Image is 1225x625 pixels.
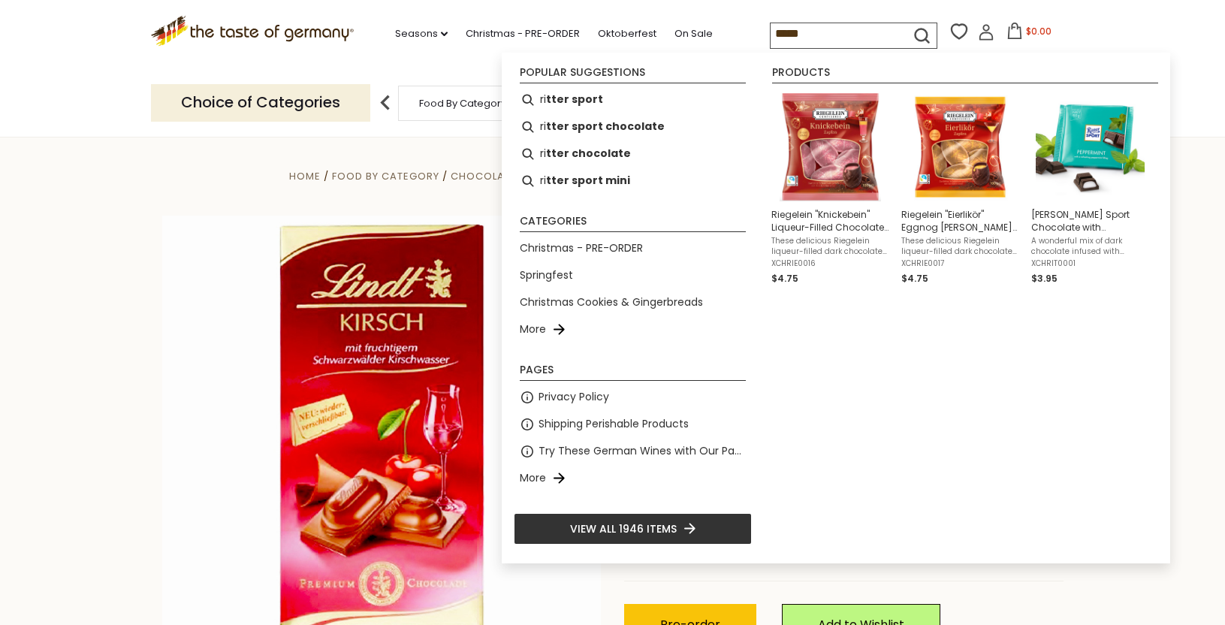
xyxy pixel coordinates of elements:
[520,67,746,83] li: Popular suggestions
[772,67,1158,83] li: Products
[502,53,1170,563] div: Instant Search Results
[1031,258,1149,269] span: XCHRIT0001
[771,236,889,257] span: These delicious Riegelein liqueur-filled dark chocolate pine cone ornaments are a real treat for ...
[520,294,703,311] a: Christmas Cookies & Gingerbreads
[771,258,889,269] span: XCHRIE0016
[1031,272,1058,285] span: $3.95
[514,140,752,168] li: ritter chocolate
[1031,236,1149,257] span: A wonderful mix of dark chocolate infused with peppermint flavor. from [PERSON_NAME]. The uniquel...
[451,169,586,183] a: Chocolate & Marzipan
[901,236,1019,257] span: These delicious Riegelein liqueur-filled dark chocolate pine cone ornaments are a real treat for ...
[674,26,713,42] a: On Sale
[901,208,1019,234] span: Riegelein "Eierlikör" Eggnog [PERSON_NAME] Chocolate Pine Cone Ornaments, 3.5 oz
[520,267,573,284] a: Springfest
[514,113,752,140] li: ritter sport chocolate
[901,92,1019,286] a: Riegelein "Eierlikör" Eggnog [PERSON_NAME] Chocolate Pine Cone Ornaments, 3.5 ozThese delicious R...
[419,98,506,109] a: Food By Category
[598,26,656,42] a: Oktoberfest
[514,316,752,343] li: More
[765,86,895,292] li: Riegelein "Knickebein" Liqueur-Filled Chocolate Pine Cone Ornaments, 3.5 oz
[514,289,752,316] li: Christmas Cookies & Gingerbreads
[514,465,752,492] li: More
[514,262,752,289] li: Springfest
[1025,86,1155,292] li: Ritter Sport Chocolate with Peppermint (Dark), 3.5 oz
[570,521,677,537] span: View all 1946 items
[771,208,889,234] span: Riegelein "Knickebein" Liqueur-Filled Chocolate Pine Cone Ornaments, 3.5 oz
[901,258,1019,269] span: XCHRIE0017
[539,415,689,433] a: Shipping Perishable Products
[520,364,746,381] li: Pages
[539,388,609,406] a: Privacy Policy
[895,86,1025,292] li: Riegelein "Eierlikör" Eggnog Brandy Chocolate Pine Cone Ornaments, 3.5 oz
[466,26,580,42] a: Christmas - PRE-ORDER
[1031,92,1149,286] a: [PERSON_NAME] Sport Chocolate with Peppermint (Dark), 3.5 ozA wonderful mix of dark chocolate inf...
[514,411,752,438] li: Shipping Perishable Products
[539,442,746,460] a: Try These German Wines with Our Pastry or Charcuterie
[901,272,928,285] span: $4.75
[151,84,370,121] p: Choice of Categories
[520,216,746,232] li: Categories
[546,145,631,162] b: tter chocolate
[520,240,643,257] a: Christmas - PRE-ORDER
[514,86,752,113] li: ritter sport
[332,169,439,183] a: Food By Category
[514,384,752,411] li: Privacy Policy
[1031,208,1149,234] span: [PERSON_NAME] Sport Chocolate with Peppermint (Dark), 3.5 oz
[514,168,752,195] li: ritter sport mini
[546,118,665,135] b: tter sport chocolate
[997,23,1061,45] button: $0.00
[546,91,603,108] b: tter sport
[546,172,630,189] b: tter sport mini
[771,272,798,285] span: $4.75
[514,513,752,545] li: View all 1946 items
[370,88,400,118] img: previous arrow
[289,169,321,183] a: Home
[514,235,752,262] li: Christmas - PRE-ORDER
[1026,25,1052,38] span: $0.00
[395,26,448,42] a: Seasons
[514,438,752,465] li: Try These German Wines with Our Pastry or Charcuterie
[771,92,889,286] a: Riegelein "Knickebein" Liqueur-Filled Chocolate Pine Cone Ornaments, 3.5 ozThese delicious Riegel...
